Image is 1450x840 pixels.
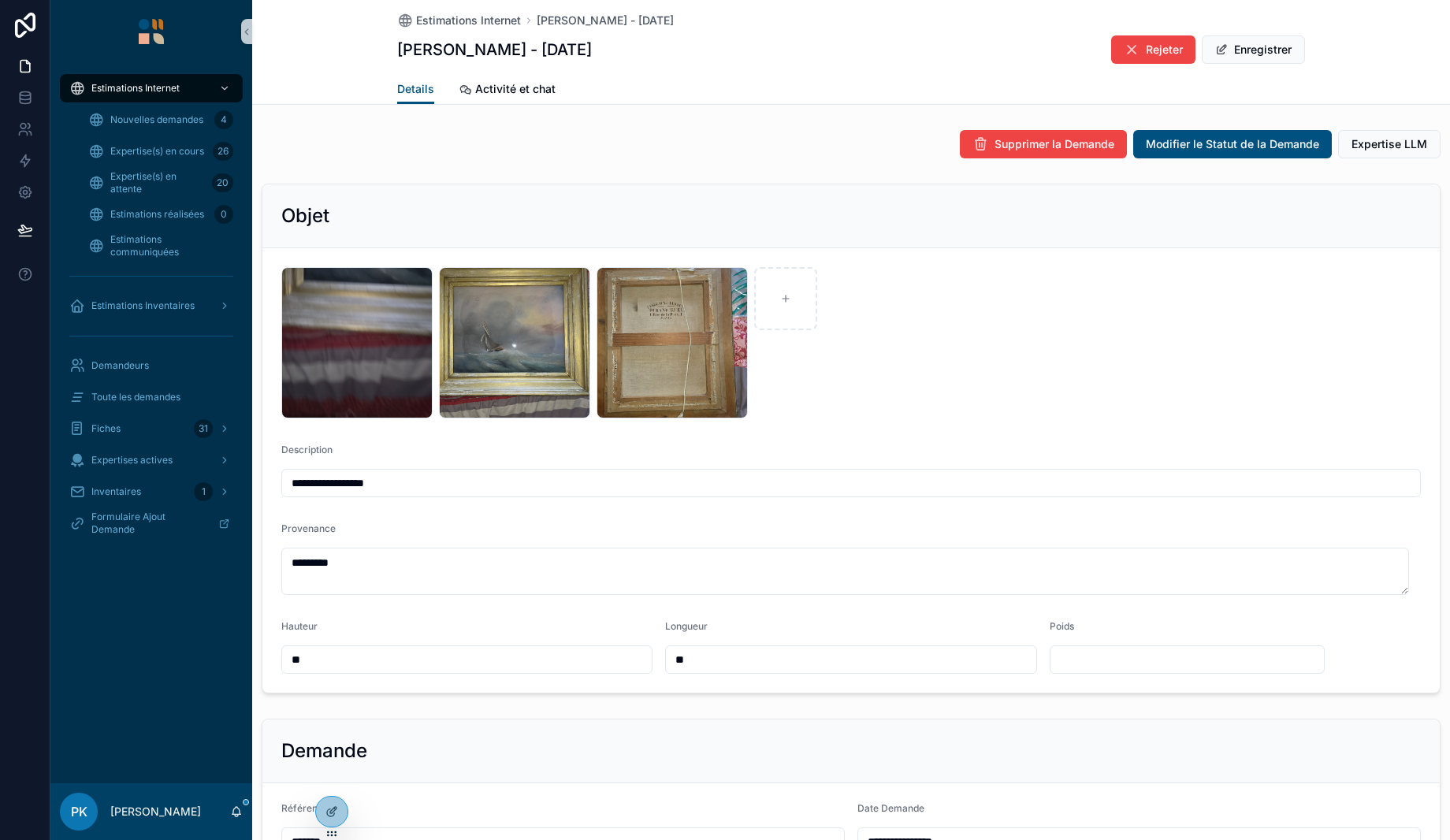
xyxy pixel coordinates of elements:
[1338,130,1441,158] button: Expertise LLM
[60,414,243,443] a: Fiches31
[60,74,243,102] a: Estimations Internet
[397,13,521,28] a: Estimations Internet
[1351,136,1427,152] span: Expertise LLM
[213,142,233,161] div: 26
[79,137,243,165] a: Expertise(s) en cours26
[857,802,924,814] span: Date Demande
[79,106,243,134] a: Nouvelles demandes4
[1050,620,1074,632] span: Poids
[110,145,204,158] span: Expertise(s) en cours
[110,113,203,126] span: Nouvelles demandes
[1146,42,1183,58] span: Rejeter
[60,292,243,320] a: Estimations Inventaires
[212,173,233,192] div: 20
[50,63,252,558] div: scrollable content
[397,75,434,105] a: Details
[110,170,206,195] span: Expertise(s) en attente
[110,208,204,221] span: Estimations réalisées
[281,203,329,229] h2: Objet
[91,82,180,95] span: Estimations Internet
[1111,35,1195,64] button: Rejeter
[194,419,213,438] div: 31
[281,738,367,764] h2: Demande
[79,232,243,260] a: Estimations communiquées
[665,620,708,632] span: Longueur
[995,136,1114,152] span: Supprimer la Demande
[60,509,243,537] a: Formulaire Ajout Demande
[91,359,149,372] span: Demandeurs
[1133,130,1332,158] button: Modifier le Statut de la Demande
[1146,136,1319,152] span: Modifier le Statut de la Demande
[79,200,243,229] a: Estimations réalisées0
[60,446,243,474] a: Expertises actives
[110,804,201,820] p: [PERSON_NAME]
[71,802,87,821] span: PK
[397,81,434,97] span: Details
[110,233,227,258] span: Estimations communiquées
[214,205,233,224] div: 0
[139,19,164,44] img: App logo
[397,39,592,61] h1: [PERSON_NAME] - [DATE]
[91,485,141,498] span: Inventaires
[194,482,213,501] div: 1
[1202,35,1305,64] button: Enregistrer
[459,75,556,106] a: Activité et chat
[60,478,243,506] a: Inventaires1
[281,522,336,534] span: Provenance
[475,81,556,97] span: Activité et chat
[91,299,195,312] span: Estimations Inventaires
[416,13,521,28] span: Estimations Internet
[960,130,1127,158] button: Supprimer la Demande
[60,351,243,380] a: Demandeurs
[91,454,173,466] span: Expertises actives
[91,391,180,403] span: Toute les demandes
[91,422,121,435] span: Fiches
[281,444,333,455] span: Description
[281,802,329,814] span: Référence
[91,511,206,536] span: Formulaire Ajout Demande
[537,13,674,28] a: [PERSON_NAME] - [DATE]
[214,110,233,129] div: 4
[60,383,243,411] a: Toute les demandes
[281,620,318,632] span: Hauteur
[79,169,243,197] a: Expertise(s) en attente20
